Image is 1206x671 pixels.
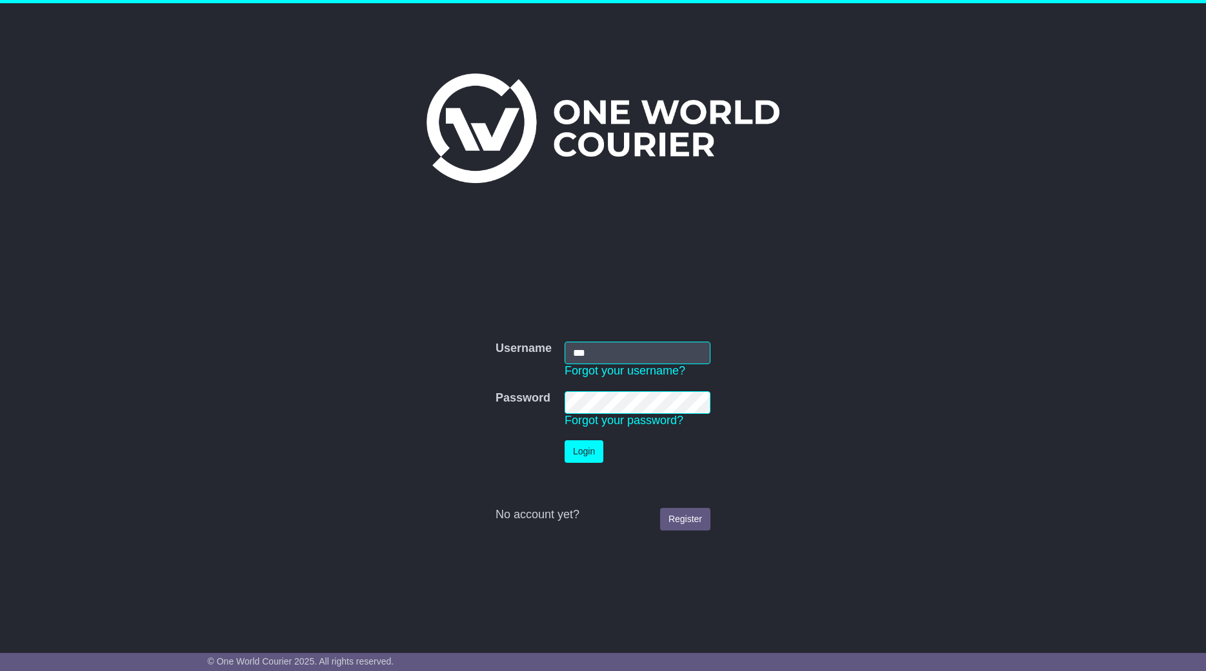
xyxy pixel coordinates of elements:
img: One World [427,73,779,183]
a: Register [660,508,710,530]
label: Password [496,391,550,405]
span: © One World Courier 2025. All rights reserved. [208,656,394,666]
label: Username [496,342,552,356]
button: Login [565,440,603,463]
a: Forgot your username? [565,364,685,377]
a: Forgot your password? [565,414,683,427]
div: No account yet? [496,508,710,522]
